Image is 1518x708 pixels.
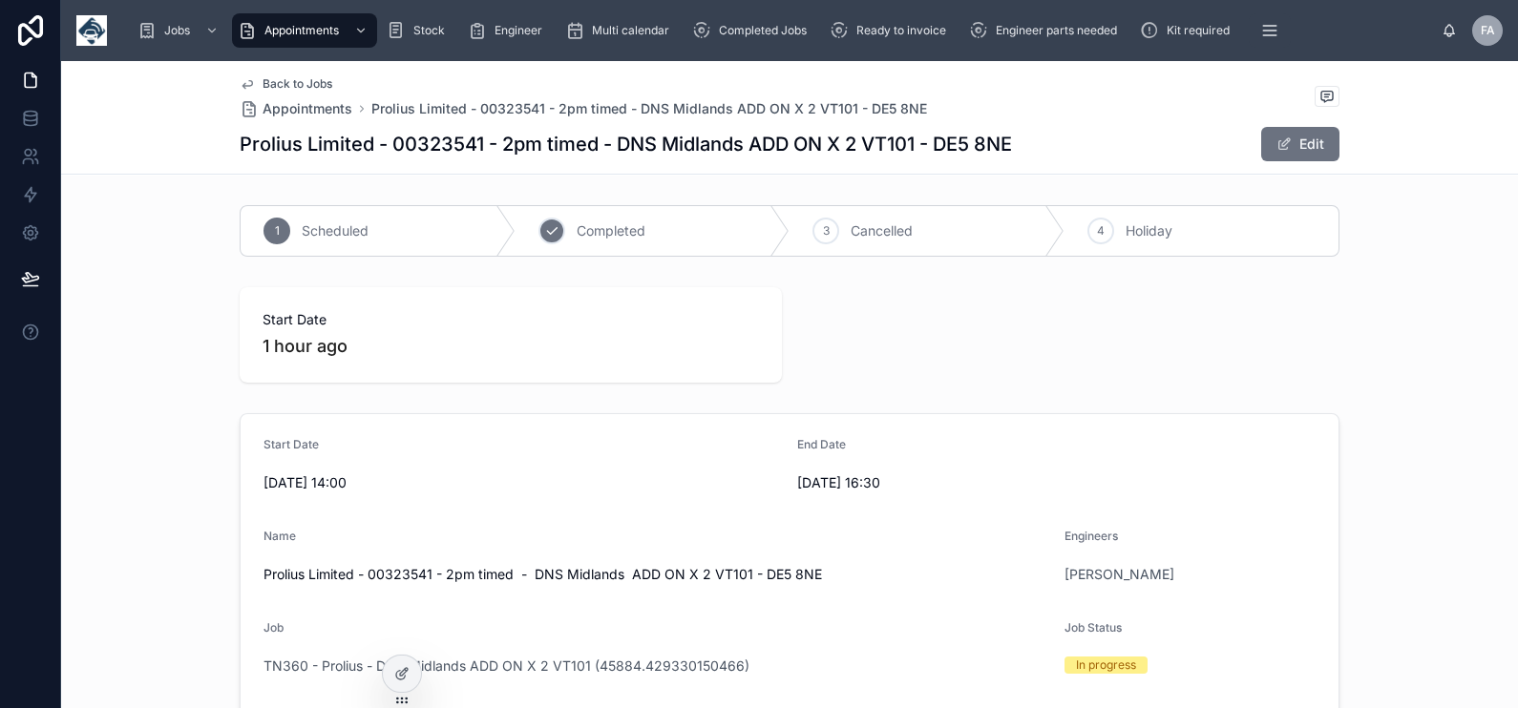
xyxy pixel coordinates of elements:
[1126,221,1172,240] span: Holiday
[1481,23,1495,38] span: FA
[462,13,556,48] a: Engineer
[240,99,352,118] a: Appointments
[1065,529,1118,543] span: Engineers
[264,656,749,676] a: TN360 - Prolius - DNS Midlands ADD ON X 2 VT101 (45884.429330150466)
[1065,565,1174,584] a: [PERSON_NAME]
[381,13,458,48] a: Stock
[264,437,319,451] span: Start Date
[263,333,348,360] p: 1 hour ago
[719,23,807,38] span: Completed Jobs
[592,23,669,38] span: Multi calendar
[263,99,352,118] span: Appointments
[240,76,332,92] a: Back to Jobs
[823,223,830,239] span: 3
[1065,620,1122,635] span: Job Status
[1076,656,1136,674] div: In progress
[559,13,683,48] a: Multi calendar
[371,99,927,118] a: Prolius Limited - 00323541 - 2pm timed - DNS Midlands ADD ON X 2 VT101 - DE5 8NE
[1097,223,1105,239] span: 4
[856,23,946,38] span: Ready to invoice
[263,310,759,329] span: Start Date
[264,565,1049,584] span: Prolius Limited - 00323541 - 2pm timed - DNS Midlands ADD ON X 2 VT101 - DE5 8NE
[264,529,296,543] span: Name
[76,15,107,46] img: App logo
[132,13,228,48] a: Jobs
[577,221,645,240] span: Completed
[1261,127,1339,161] button: Edit
[1134,13,1243,48] a: Kit required
[824,13,959,48] a: Ready to invoice
[996,23,1117,38] span: Engineer parts needed
[122,10,1442,52] div: scrollable content
[275,223,280,239] span: 1
[264,473,782,492] span: [DATE] 14:00
[413,23,445,38] span: Stock
[264,620,284,635] span: Job
[797,437,846,451] span: End Date
[264,23,339,38] span: Appointments
[263,76,332,92] span: Back to Jobs
[240,131,1012,157] h1: Prolius Limited - 00323541 - 2pm timed - DNS Midlands ADD ON X 2 VT101 - DE5 8NE
[302,221,369,240] span: Scheduled
[851,221,913,240] span: Cancelled
[232,13,377,48] a: Appointments
[164,23,190,38] span: Jobs
[686,13,820,48] a: Completed Jobs
[1167,23,1230,38] span: Kit required
[963,13,1130,48] a: Engineer parts needed
[797,473,1316,492] span: [DATE] 16:30
[495,23,542,38] span: Engineer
